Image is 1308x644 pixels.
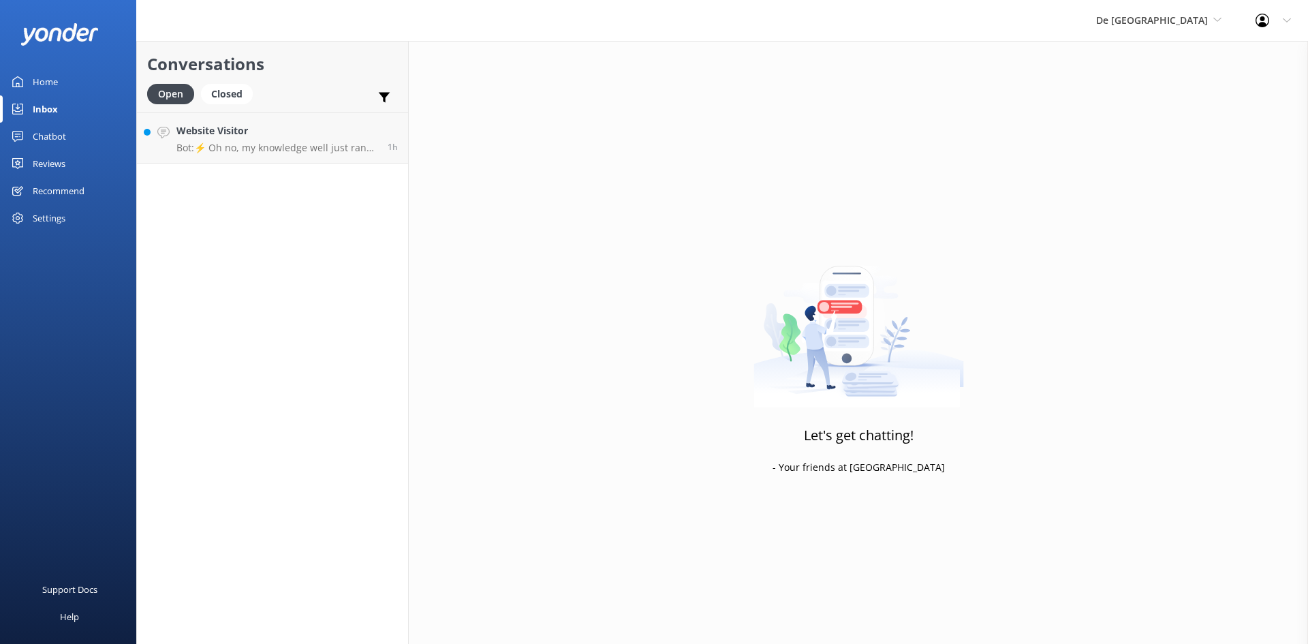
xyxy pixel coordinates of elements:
h4: Website Visitor [176,123,377,138]
div: Settings [33,204,65,232]
div: Recommend [33,177,84,204]
div: Support Docs [42,576,97,603]
div: Closed [201,84,253,104]
a: Website VisitorBot:⚡ Oh no, my knowledge well just ran dry! Could you reshuffle your question? If... [137,112,408,164]
div: Open [147,84,194,104]
img: yonder-white-logo.png [20,23,99,46]
span: De [GEOGRAPHIC_DATA] [1096,14,1208,27]
p: Bot: ⚡ Oh no, my knowledge well just ran dry! Could you reshuffle your question? If I still draw ... [176,142,377,154]
h2: Conversations [147,51,398,77]
a: Closed [201,86,260,101]
div: Reviews [33,150,65,177]
img: artwork of a man stealing a conversation from at giant smartphone [753,237,964,408]
div: Help [60,603,79,630]
a: Open [147,86,201,101]
div: Home [33,68,58,95]
h3: Let's get chatting! [804,425,914,446]
span: Aug 27 2025 09:28am (UTC -04:00) America/Caracas [388,141,398,153]
div: Inbox [33,95,58,123]
p: - Your friends at [GEOGRAPHIC_DATA] [773,460,945,475]
div: Chatbot [33,123,66,150]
